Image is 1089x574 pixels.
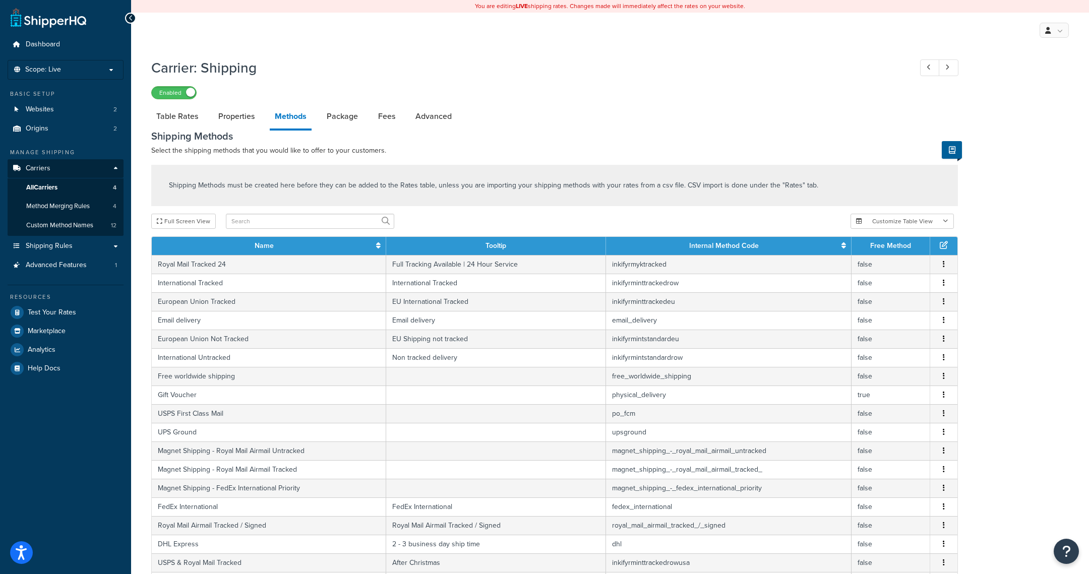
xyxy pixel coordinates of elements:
[26,202,90,211] span: Method Merging Rules
[852,535,930,553] td: false
[26,124,48,133] span: Origins
[410,104,457,129] a: Advanced
[8,341,124,359] a: Analytics
[8,197,124,216] a: Method Merging Rules4
[8,100,124,119] a: Websites2
[8,303,124,322] a: Test Your Rates
[8,197,124,216] li: Method Merging Rules
[152,255,386,274] td: Royal Mail Tracked 24
[152,441,386,460] td: Magnet Shipping - Royal Mail Airmail Untracked
[852,255,930,274] td: false
[920,59,940,76] a: Previous Record
[852,460,930,479] td: false
[386,330,606,348] td: EU Shipping not tracked
[152,535,386,553] td: DHL Express
[152,386,386,404] td: Gift Voucher
[8,359,124,377] a: Help Docs
[386,311,606,330] td: Email delivery
[852,274,930,292] td: false
[8,293,124,301] div: Resources
[26,242,73,250] span: Shipping Rules
[8,216,124,235] li: Custom Method Names
[852,386,930,404] td: true
[152,516,386,535] td: Royal Mail Airmail Tracked / Signed
[152,479,386,497] td: Magnet Shipping - FedEx International Priority
[606,330,852,348] td: inkifyrmintstandardeu
[213,104,260,129] a: Properties
[606,441,852,460] td: magnet_shipping_-_royal_mail_airmail_untracked
[8,119,124,138] a: Origins2
[606,516,852,535] td: royal_mail_airmail_tracked_/_signed
[386,348,606,367] td: Non tracked delivery
[152,330,386,348] td: European Union Not Tracked
[255,240,274,251] a: Name
[8,100,124,119] li: Websites
[8,119,124,138] li: Origins
[606,460,852,479] td: magnet_shipping_-_royal_mail_airmail_tracked_
[28,308,76,317] span: Test Your Rates
[606,497,852,516] td: fedex_international
[373,104,400,129] a: Fees
[26,183,57,192] span: All Carriers
[386,497,606,516] td: FedEx International
[28,346,55,354] span: Analytics
[852,311,930,330] td: false
[606,423,852,441] td: upsground
[852,348,930,367] td: false
[606,274,852,292] td: inkifyrminttrackedrow
[386,274,606,292] td: International Tracked
[939,59,958,76] a: Next Record
[852,479,930,497] td: false
[942,141,962,159] button: Show Help Docs
[152,404,386,423] td: USPS First Class Mail
[113,202,116,211] span: 4
[8,216,124,235] a: Custom Method Names12
[152,497,386,516] td: FedEx International
[151,104,203,129] a: Table Rates
[28,364,60,373] span: Help Docs
[386,516,606,535] td: Royal Mail Airmail Tracked / Signed
[606,479,852,497] td: magnet_shipping_-_fedex_international_priority
[152,553,386,572] td: USPS & Royal Mail Tracked
[322,104,363,129] a: Package
[386,255,606,274] td: Full Tracking Available | 24 Hour Service
[852,367,930,386] td: false
[8,35,124,54] a: Dashboard
[152,87,196,99] label: Enabled
[386,292,606,311] td: EU International Tracked
[151,214,216,229] button: Full Screen View
[152,423,386,441] td: UPS Ground
[606,367,852,386] td: free_worldwide_shipping
[606,311,852,330] td: email_delivery
[852,441,930,460] td: false
[606,386,852,404] td: physical_delivery
[8,237,124,256] a: Shipping Rules
[111,221,116,230] span: 12
[1054,539,1079,564] button: Open Resource Center
[386,535,606,553] td: 2 - 3 business day ship time
[152,460,386,479] td: Magnet Shipping - Royal Mail Airmail Tracked
[516,2,528,11] b: LIVE
[689,240,759,251] a: Internal Method Code
[606,255,852,274] td: inkifyrmyktracked
[606,553,852,572] td: inkifyrminttrackedrowusa
[852,423,930,441] td: false
[8,322,124,340] li: Marketplace
[26,164,50,173] span: Carriers
[852,497,930,516] td: false
[152,311,386,330] td: Email delivery
[26,105,54,114] span: Websites
[151,145,958,157] p: Select the shipping methods that you would like to offer to your customers.
[852,404,930,423] td: false
[8,159,124,178] a: Carriers
[8,256,124,275] a: Advanced Features1
[152,292,386,311] td: European Union Tracked
[852,553,930,572] td: false
[152,348,386,367] td: International Untracked
[113,105,117,114] span: 2
[606,404,852,423] td: po_fcm
[852,292,930,311] td: false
